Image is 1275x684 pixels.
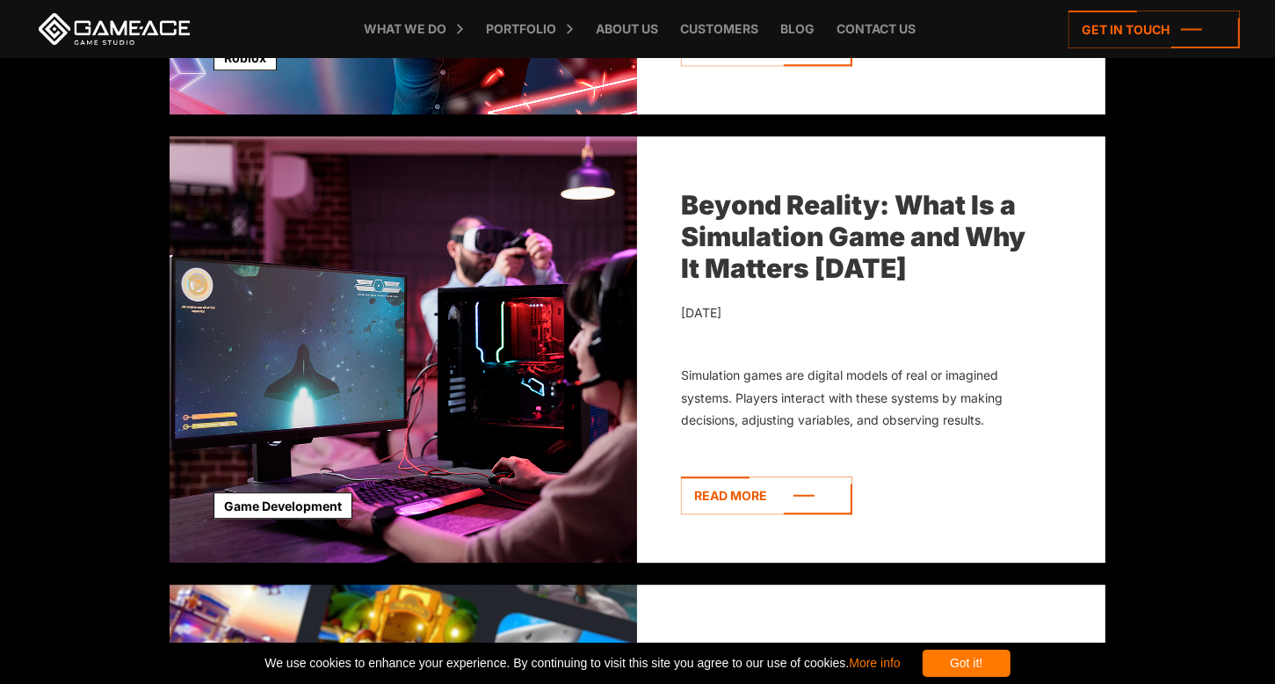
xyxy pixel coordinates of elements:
[849,656,900,670] a: More info
[214,492,352,519] a: Game Development
[264,650,900,677] span: We use cookies to enhance your experience. By continuing to visit this site you agree to our use ...
[214,44,277,70] a: Roblox
[681,477,852,514] a: Read more
[681,364,1026,432] div: Simulation games are digital models of real or imagined systems. Players interact with these syst...
[170,136,637,563] img: Beyond Reality: What Is a Simulation Game and Why It Matters Today
[681,302,1026,324] div: [DATE]
[1069,11,1240,48] a: Get in touch
[681,189,1025,284] a: Beyond Reality: What Is a Simulation Game and Why It Matters [DATE]
[923,650,1011,677] div: Got it!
